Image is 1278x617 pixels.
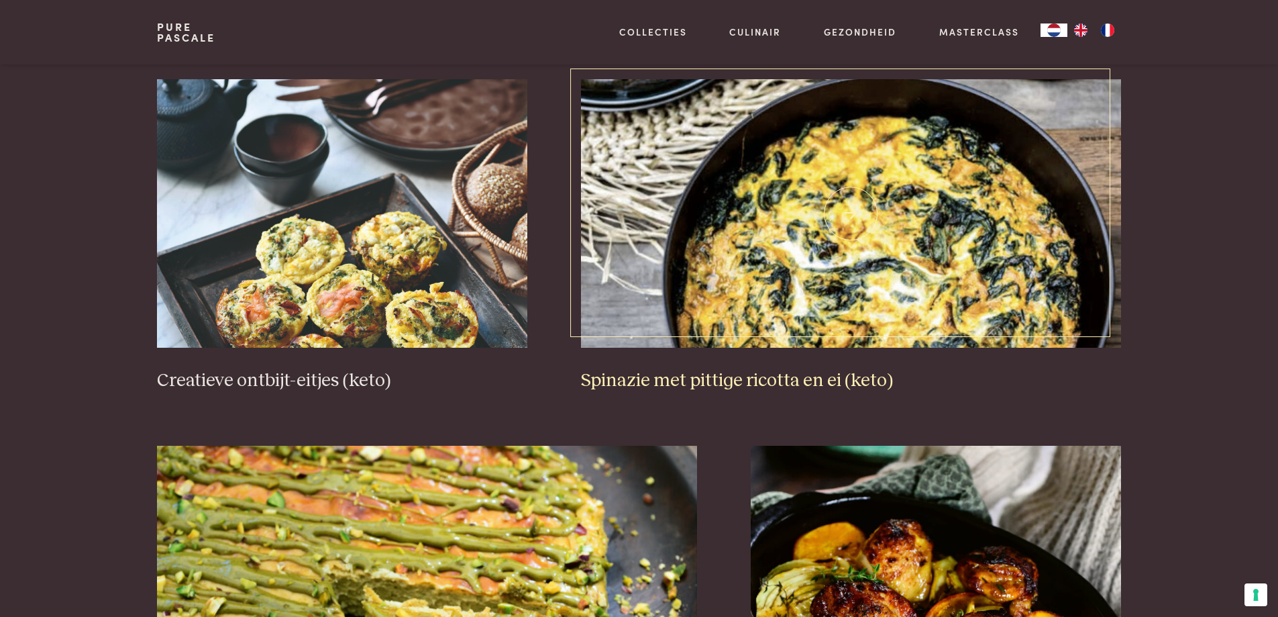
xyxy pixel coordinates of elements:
[157,369,527,393] h3: Creatieve ontbijt-eitjes (keto)
[157,79,527,392] a: Creatieve ontbijt-eitjes (keto) Creatieve ontbijt-eitjes (keto)
[824,25,896,39] a: Gezondheid
[1094,23,1121,37] a: FR
[157,79,527,348] img: Creatieve ontbijt-eitjes (keto)
[157,21,215,43] a: PurePascale
[1244,583,1267,606] button: Uw voorkeuren voor toestemming voor trackingtechnologieën
[619,25,687,39] a: Collecties
[581,79,1121,392] a: Spinazie met pittige ricotta en ei (keto) Spinazie met pittige ricotta en ei (keto)
[1041,23,1067,37] div: Language
[729,25,781,39] a: Culinair
[581,79,1121,348] img: Spinazie met pittige ricotta en ei (keto)
[1067,23,1094,37] a: EN
[939,25,1019,39] a: Masterclass
[1041,23,1121,37] aside: Language selected: Nederlands
[1067,23,1121,37] ul: Language list
[581,369,1121,393] h3: Spinazie met pittige ricotta en ei (keto)
[1041,23,1067,37] a: NL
